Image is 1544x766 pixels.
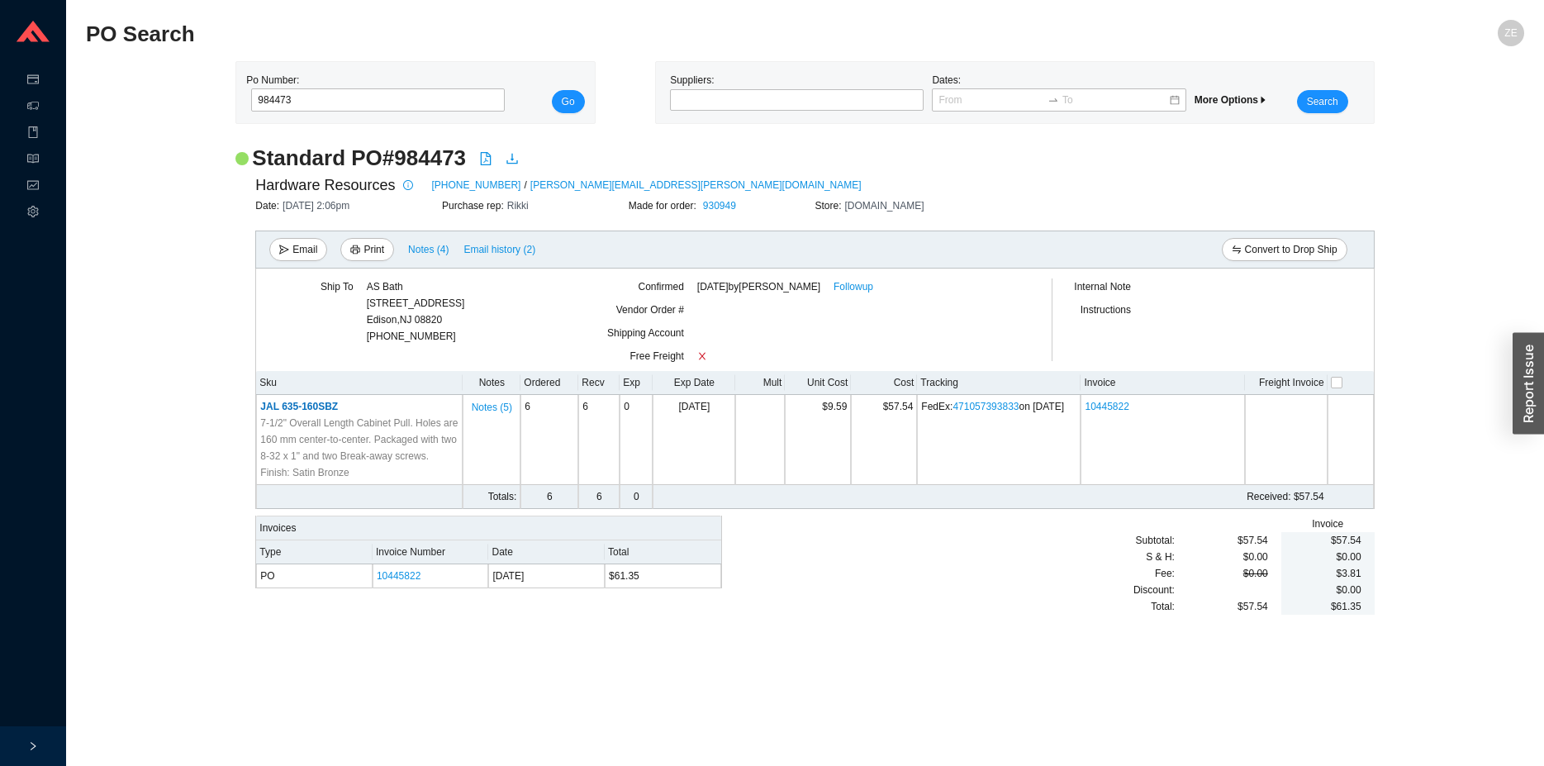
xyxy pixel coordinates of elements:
span: Subtotal: [1136,532,1175,549]
input: From [938,92,1044,108]
td: PO [256,564,373,588]
th: Total [605,540,721,564]
div: Dates: [928,72,1190,113]
div: $0.00 [1295,549,1361,565]
span: send [279,245,289,256]
button: info-circle [395,174,418,197]
span: Instructions [1081,304,1131,316]
span: [DATE] by [PERSON_NAME] [697,278,820,295]
span: Email [292,241,317,258]
span: swap [1232,245,1242,256]
td: 6 [520,485,578,509]
span: S & H: [1146,549,1175,565]
span: Confirmed [638,281,683,293]
span: / [524,177,526,193]
button: swapConvert to Drop Ship [1222,238,1347,261]
span: Date: [255,200,283,212]
span: printer [350,245,360,256]
span: right [28,741,38,751]
td: 6 [520,395,578,485]
td: [DATE] [653,395,735,485]
span: Shipping Account [607,327,684,339]
div: $57.54 [1175,598,1268,615]
span: close [697,351,707,361]
span: Store: [815,200,844,212]
a: Followup [834,278,873,295]
span: Notes ( 5 ) [472,399,512,416]
span: book [27,121,39,147]
a: 10445822 [377,570,420,582]
button: Email history (2) [463,238,536,261]
th: Freight Invoice [1245,371,1328,395]
del: $0.00 [1243,568,1268,579]
th: Notes [463,371,520,395]
span: 6 [582,401,588,412]
span: Internal Note [1074,281,1131,293]
div: Suppliers: [666,72,928,113]
span: swap-right [1048,94,1059,106]
span: Free Freight [629,350,683,362]
div: Po Number: [246,72,500,113]
span: Total: [1151,598,1175,615]
th: Unit Cost [785,371,851,395]
th: Exp [620,371,653,395]
div: $57.54 [1295,532,1361,549]
div: Sku [259,374,459,391]
span: Fee : [1155,565,1175,582]
span: JAL 635-160SBZ [260,401,338,412]
th: Invoice [1081,371,1244,395]
div: AS Bath [STREET_ADDRESS] Edison , NJ 08820 [367,278,465,328]
span: Discount: [1133,582,1175,598]
span: Rikki [507,200,529,212]
a: [PERSON_NAME][EMAIL_ADDRESS][PERSON_NAME][DOMAIN_NAME] [530,177,862,193]
a: 471057393833 [953,401,1019,412]
span: caret-right [1258,95,1268,105]
span: Invoice [1312,516,1343,532]
span: $3.81 [1337,568,1361,579]
span: Email history (2) [463,241,535,258]
a: download [506,152,519,169]
span: info-circle [399,180,417,190]
span: Hardware Resources [255,173,395,197]
button: sendEmail [269,238,327,261]
span: FedEx : on [DATE] [921,401,1064,412]
td: 0 [620,485,653,509]
span: Made for order: [629,200,700,212]
th: Ordered [520,371,578,395]
th: Invoice Number [373,540,489,564]
span: [DATE] 2:06pm [283,200,349,212]
span: Totals: [488,491,517,502]
td: $57.54 [851,395,917,485]
th: Type [256,540,373,564]
span: Convert to Drop Ship [1245,241,1337,258]
td: 6 [578,485,620,509]
span: download [506,152,519,165]
th: Mult [735,371,785,395]
div: $61.35 [1295,598,1361,615]
span: [DOMAIN_NAME] [844,200,924,212]
span: setting [27,200,39,226]
span: Ship To [321,281,354,293]
td: $61.35 [605,564,721,588]
th: Exp Date [653,371,735,395]
button: Go [552,90,585,113]
h2: PO Search [86,20,1165,49]
button: printerPrint [340,238,394,261]
div: $0.00 [1175,549,1268,565]
td: $57.54 [735,485,1327,509]
a: 930949 [703,200,736,212]
span: fund [27,174,39,200]
div: [PHONE_NUMBER] [367,278,465,345]
div: Invoices [256,516,720,540]
a: [PHONE_NUMBER] [431,177,520,193]
td: $9.59 [785,395,851,485]
a: file-pdf [479,152,492,169]
th: Date [488,540,605,564]
span: Print [363,241,384,258]
span: $0.00 [1337,584,1361,596]
span: ZE [1504,20,1517,46]
h2: Standard PO # 984473 [252,144,466,173]
button: Notes (5) [471,398,513,410]
span: Go [562,93,575,110]
span: credit-card [27,68,39,94]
